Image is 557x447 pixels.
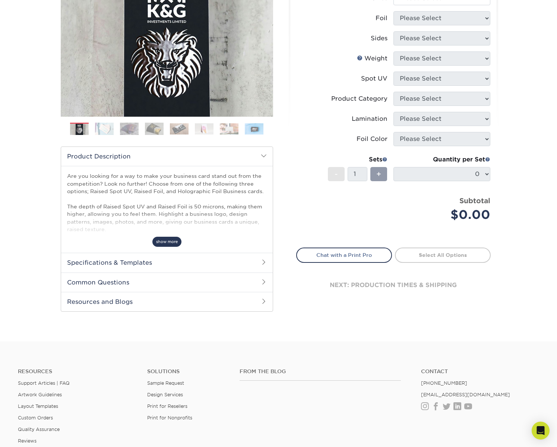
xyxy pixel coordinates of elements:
[61,273,273,292] h2: Common Questions
[532,422,550,440] div: Open Intercom Messenger
[61,253,273,272] h2: Specifications & Templates
[357,135,387,144] div: Foil Color
[393,155,490,164] div: Quantity per Set
[152,237,181,247] span: show more
[170,123,189,135] img: Business Cards 05
[352,114,387,123] div: Lamination
[147,380,184,386] a: Sample Request
[421,368,539,375] a: Contact
[240,368,401,375] h4: From the Blog
[95,122,114,135] img: Business Cards 02
[421,380,467,386] a: [PHONE_NUMBER]
[18,380,70,386] a: Support Articles | FAQ
[245,123,263,135] img: Business Cards 08
[145,122,164,135] img: Business Cards 04
[147,392,183,397] a: Design Services
[328,155,387,164] div: Sets
[371,34,387,43] div: Sides
[399,206,490,224] div: $0.00
[296,263,491,308] div: next: production times & shipping
[147,403,187,409] a: Print for Resellers
[147,368,228,375] h4: Solutions
[61,147,273,166] h2: Product Description
[61,292,273,311] h2: Resources and Blogs
[395,248,491,262] a: Select All Options
[296,248,392,262] a: Chat with a Print Pro
[18,368,136,375] h4: Resources
[18,403,58,409] a: Layout Templates
[335,169,338,180] span: -
[147,415,192,421] a: Print for Nonprofits
[195,123,213,135] img: Business Cards 06
[376,169,381,180] span: +
[120,122,139,135] img: Business Cards 03
[421,392,510,397] a: [EMAIL_ADDRESS][DOMAIN_NAME]
[459,196,490,205] strong: Subtotal
[357,54,387,63] div: Weight
[331,94,387,103] div: Product Category
[376,14,387,23] div: Foil
[70,120,89,139] img: Business Cards 01
[18,392,62,397] a: Artwork Guidelines
[220,123,238,135] img: Business Cards 07
[67,172,267,317] p: Are you looking for a way to make your business card stand out from the competition? Look no furt...
[361,74,387,83] div: Spot UV
[18,415,53,421] a: Custom Orders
